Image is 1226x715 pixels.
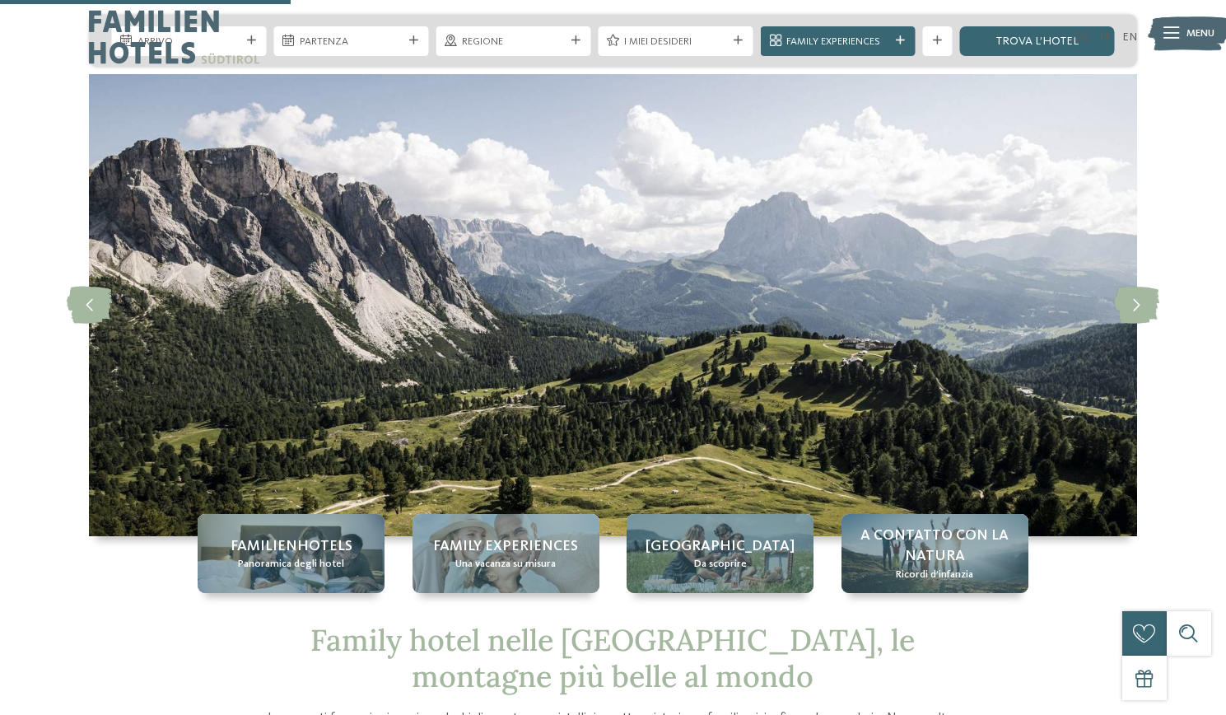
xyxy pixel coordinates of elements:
span: Menu [1186,26,1214,41]
span: A contatto con la natura [856,526,1014,567]
span: [GEOGRAPHIC_DATA] [646,536,795,557]
a: DE [1074,31,1089,43]
a: IT [1100,31,1111,43]
a: Family hotel nelle Dolomiti: una vacanza nel regno dei Monti Pallidi A contatto con la natura Ric... [841,514,1028,593]
span: Family experiences [433,536,578,557]
img: Family hotel nelle Dolomiti: una vacanza nel regno dei Monti Pallidi [89,74,1137,536]
span: Family hotel nelle [GEOGRAPHIC_DATA], le montagne più belle al mondo [310,621,915,694]
span: Familienhotels [231,536,352,557]
span: Ricordi d’infanzia [896,568,973,582]
span: Una vacanza su misura [455,557,556,572]
span: Da scoprire [694,557,747,572]
a: Family hotel nelle Dolomiti: una vacanza nel regno dei Monti Pallidi [GEOGRAPHIC_DATA] Da scoprire [627,514,813,593]
a: EN [1122,31,1137,43]
a: Family hotel nelle Dolomiti: una vacanza nel regno dei Monti Pallidi Family experiences Una vacan... [413,514,599,593]
span: Panoramica degli hotel [238,557,344,572]
a: Family hotel nelle Dolomiti: una vacanza nel regno dei Monti Pallidi Familienhotels Panoramica de... [198,514,385,593]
